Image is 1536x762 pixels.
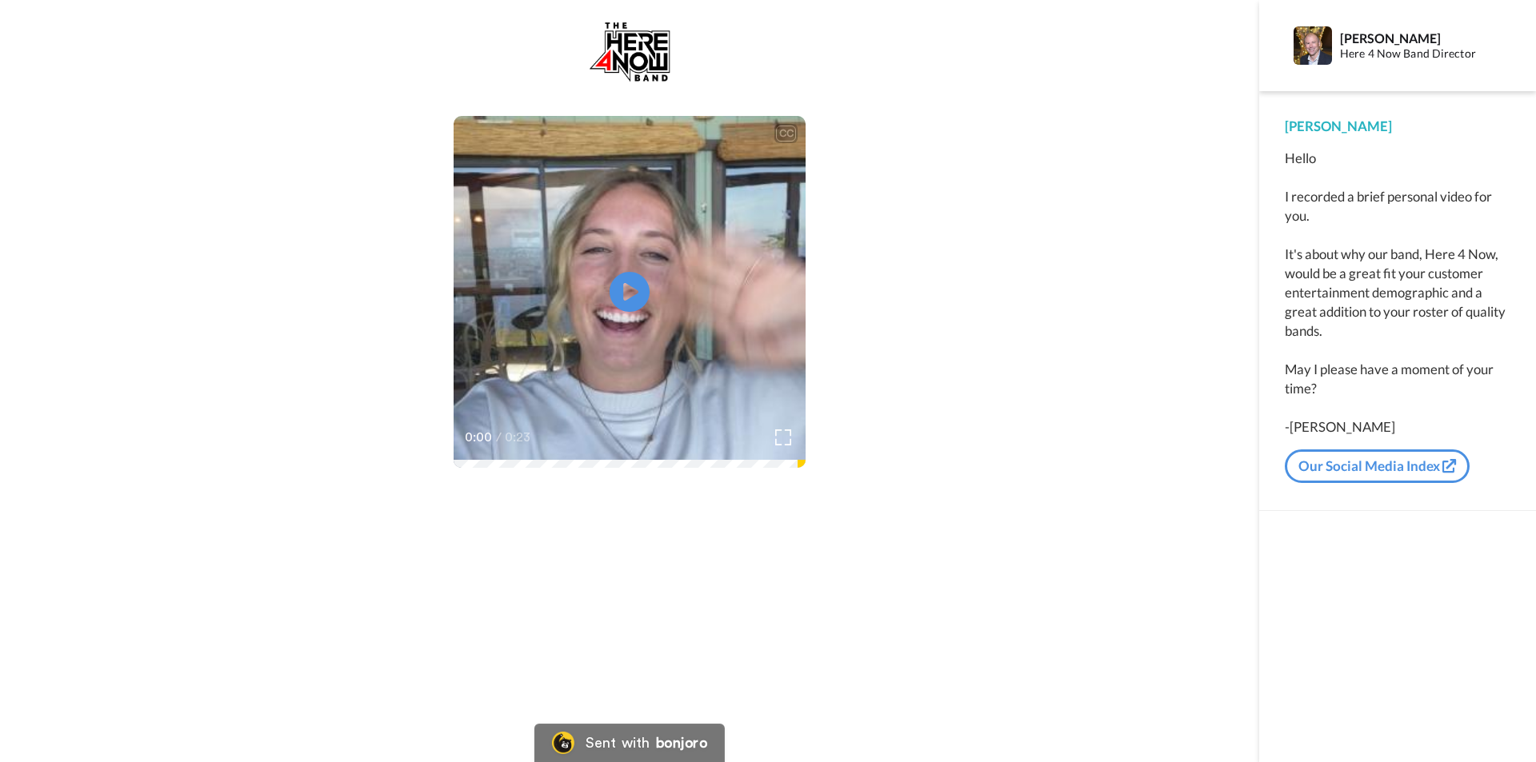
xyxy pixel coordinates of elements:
div: [PERSON_NAME] [1285,117,1510,136]
div: Here 4 Now Band Director [1340,47,1510,61]
span: / [496,428,502,447]
div: CC [776,126,796,142]
div: bonjoro [656,736,707,750]
span: 0:23 [505,428,533,447]
div: [PERSON_NAME] [1340,30,1510,46]
img: Bonjoro Logo [552,732,574,754]
img: Profile Image [1294,26,1332,65]
div: Hello I recorded a brief personal video for you. It's about why our band, Here 4 Now, would be a ... [1285,149,1510,437]
img: 746ae324-3557-4b54-bd27-16de213c7d5b [587,20,673,84]
a: Our Social Media Index [1285,449,1470,483]
div: Sent with [586,736,650,750]
span: 0:00 [465,428,493,447]
a: Bonjoro LogoSent withbonjoro [534,724,725,762]
img: Full screen [775,429,791,445]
